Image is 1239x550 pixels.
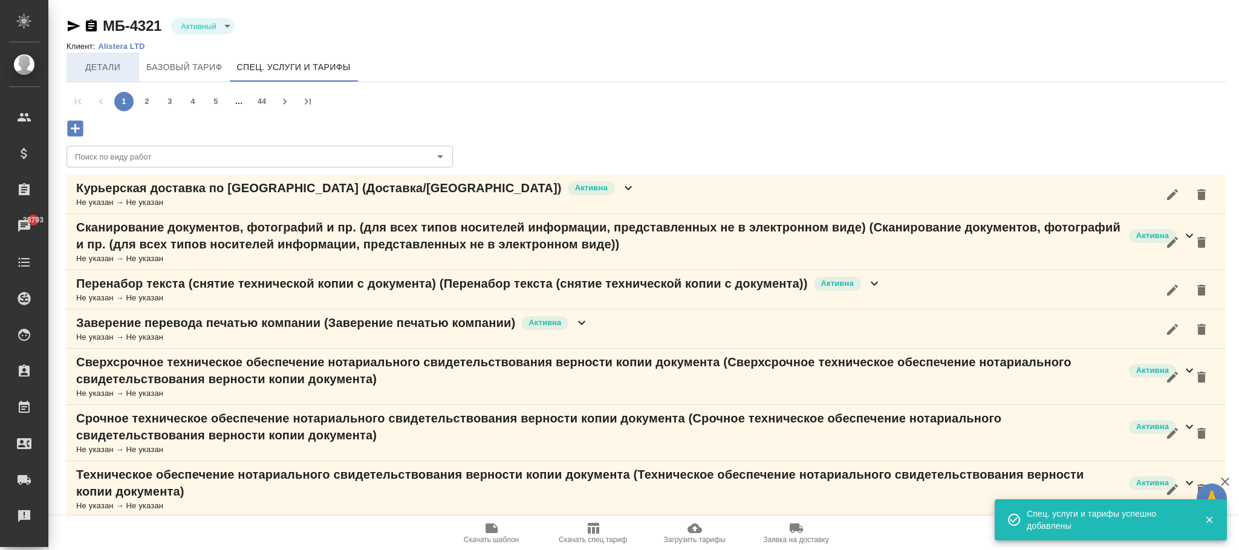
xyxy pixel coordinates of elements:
span: Скачать шаблон [464,535,519,544]
button: Open [432,148,449,165]
p: Активна [1136,230,1169,242]
a: 38793 [3,211,45,241]
button: Go to next page [275,92,294,111]
button: Удалить услугу [1187,419,1216,448]
button: Редактировать услугу [1158,228,1187,257]
button: Go to page 4 [183,92,203,111]
span: 38793 [16,214,51,226]
button: Редактировать услугу [1158,419,1187,448]
nav: pagination navigation [67,92,319,111]
div: Не указан → Не указан [76,196,636,209]
button: Скопировать ссылку [84,19,99,33]
button: Загрузить тарифы [644,516,746,550]
button: Удалить услугу [1187,363,1216,392]
button: Go to page 5 [206,92,226,111]
p: Техническое обеспечение нотариального свидетельствования верности копии документа (Техническое об... [76,466,1123,500]
div: Активный [171,18,234,34]
button: Добавить услугу [59,116,92,141]
a: МБ-4321 [103,18,161,34]
button: Редактировать услугу [1158,315,1187,344]
p: Активна [821,277,854,290]
span: Спец. услуги и тарифы [237,60,351,75]
span: Загрузить тарифы [663,535,725,544]
button: Редактировать услугу [1158,363,1187,392]
button: Go to last page [298,92,317,111]
button: Удалить услугу [1187,180,1216,209]
p: Курьерская доставка по [GEOGRAPHIC_DATA] (Доставка/[GEOGRAPHIC_DATA]) [76,180,562,196]
div: … [229,95,249,108]
div: Срочное техническое обеспечение нотариального свидетельствования верности копии документа (Срочно... [67,405,1226,461]
p: Активна [1136,421,1169,433]
div: Не указан → Не указан [76,253,1197,265]
a: Alistera LTD [98,42,154,51]
div: Не указан → Не указан [76,292,882,304]
button: Удалить услугу [1187,475,1216,504]
nav: breadcrumb [67,40,1226,53]
button: Go to page 3 [160,92,180,111]
div: Не указан → Не указан [76,387,1197,400]
p: Активна [528,317,561,329]
p: Заверение перевода печатью компании (Заверение печатью компании) [76,314,515,331]
span: Базовый тариф [146,60,223,75]
div: Перенабор текста (снятие технической копии с документа) (Перенабор текста (снятие технической коп... [67,270,1226,309]
button: Скачать спец.тариф [542,516,644,550]
span: 🙏 [1202,486,1222,511]
div: Техническое обеспечение нотариального свидетельствования верности копии документа (Техническое об... [67,461,1226,517]
button: Удалить услугу [1187,228,1216,257]
button: Скачать шаблон [441,516,542,550]
button: Активный [177,21,220,31]
p: Сверхсрочное техническое обеспечение нотариального свидетельствования верности копии документа (С... [76,354,1123,387]
button: Удалить услугу [1187,315,1216,344]
span: Скачать спец.тариф [559,535,627,544]
p: Сканирование документов, фотографий и пр. (для всех типов носителей информации, представленных не... [76,219,1123,253]
p: Активна [1136,364,1169,377]
button: Удалить услугу [1187,276,1216,305]
div: Сверхсрочное техническое обеспечение нотариального свидетельствования верности копии документа (С... [67,349,1226,405]
div: Курьерская доставка по [GEOGRAPHIC_DATA] (Доставка/[GEOGRAPHIC_DATA])АктивнаНе указан → Не указан [67,175,1226,214]
span: Заявка на доставку [763,535,828,544]
button: Go to page 44 [252,92,272,111]
p: Активна [1136,477,1169,489]
div: Не указан → Не указан [76,500,1197,512]
button: Редактировать услугу [1158,475,1187,504]
div: Сканирование документов, фотографий и пр. (для всех типов носителей информации, представленных не... [67,214,1226,270]
span: Детали [74,60,132,75]
div: Заверение перевода печатью компании (Заверение печатью компании)АктивнаНе указан → Не указан [67,309,1226,349]
div: Не указан → Не указан [76,444,1197,456]
button: Go to page 2 [137,92,157,111]
button: Редактировать услугу [1158,276,1187,305]
div: Спец. услуги и тарифы успешно добавлены [1027,508,1186,532]
p: Клиент: [67,42,98,51]
p: Активна [575,182,608,194]
p: Перенабор текста (снятие технической копии с документа) (Перенабор текста (снятие технической коп... [76,275,808,292]
p: Срочное техническое обеспечение нотариального свидетельствования верности копии документа (Срочно... [76,410,1123,444]
button: Редактировать услугу [1158,180,1187,209]
div: Не указан → Не указан [76,331,589,343]
button: Закрыть [1197,514,1221,525]
button: Заявка на доставку [746,516,847,550]
button: 🙏 [1197,484,1227,514]
button: Скопировать ссылку для ЯМессенджера [67,19,81,33]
